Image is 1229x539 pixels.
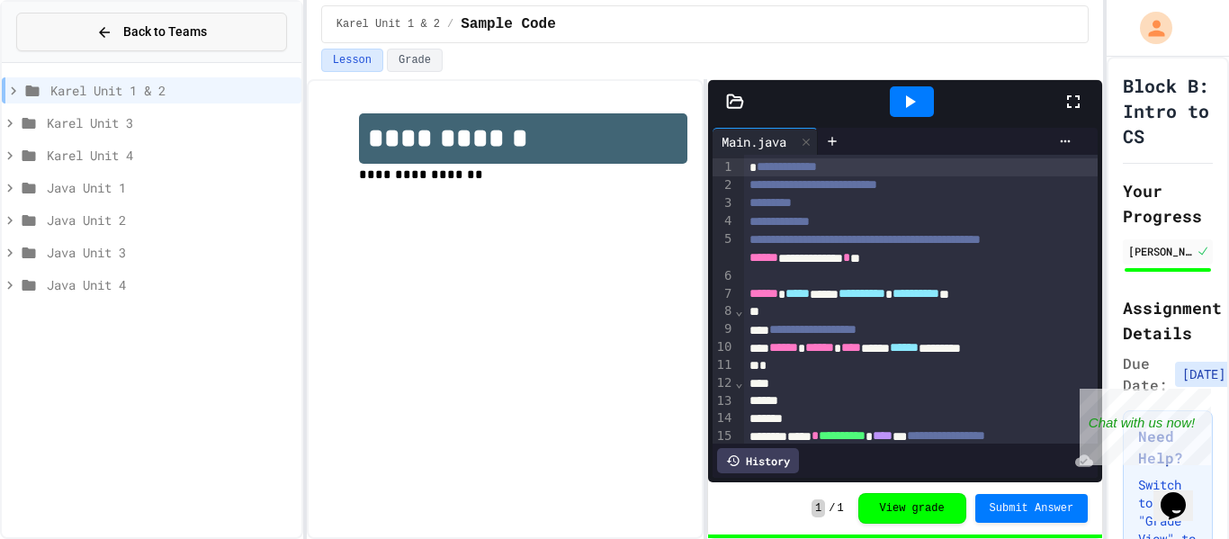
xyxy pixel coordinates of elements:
button: Grade [387,49,443,72]
div: 6 [713,267,735,285]
div: 3 [713,194,735,212]
div: 2 [713,176,735,194]
h1: Block B: Intro to CS [1123,73,1213,148]
span: 1 [812,499,825,517]
div: [PERSON_NAME] [1128,243,1193,259]
button: Lesson [321,49,383,72]
div: Main.java [713,128,818,155]
div: 13 [713,392,735,410]
span: Java Unit 4 [47,275,294,294]
span: Karel Unit 1 & 2 [336,17,440,31]
iframe: chat widget [1153,467,1211,521]
span: Sample Code [461,13,556,35]
span: Back to Teams [123,22,207,41]
div: 5 [713,230,735,266]
div: 8 [713,302,735,320]
h2: Your Progress [1123,178,1213,229]
span: / [829,501,835,516]
span: Submit Answer [990,501,1074,516]
div: 1 [713,158,735,176]
span: Fold line [734,375,743,390]
h2: Assignment Details [1123,295,1213,346]
div: 4 [713,212,735,230]
iframe: chat widget [1080,389,1211,465]
div: My Account [1121,7,1177,49]
button: Back to Teams [16,13,287,51]
div: Main.java [713,132,795,151]
div: 10 [713,338,735,356]
div: 12 [713,374,735,392]
span: Karel Unit 3 [47,113,294,132]
button: View grade [858,493,966,524]
span: 1 [837,501,843,516]
span: Karel Unit 1 & 2 [50,81,294,100]
span: / [447,17,453,31]
div: History [717,448,799,473]
span: Fold line [734,303,743,318]
div: 15 [713,427,735,445]
span: Java Unit 2 [47,211,294,229]
span: Due Date: [1123,353,1168,396]
div: 11 [713,356,735,374]
span: Java Unit 1 [47,178,294,197]
button: Submit Answer [975,494,1089,523]
span: Karel Unit 4 [47,146,294,165]
div: 9 [713,320,735,338]
div: 7 [713,285,735,303]
span: Java Unit 3 [47,243,294,262]
div: 14 [713,409,735,427]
